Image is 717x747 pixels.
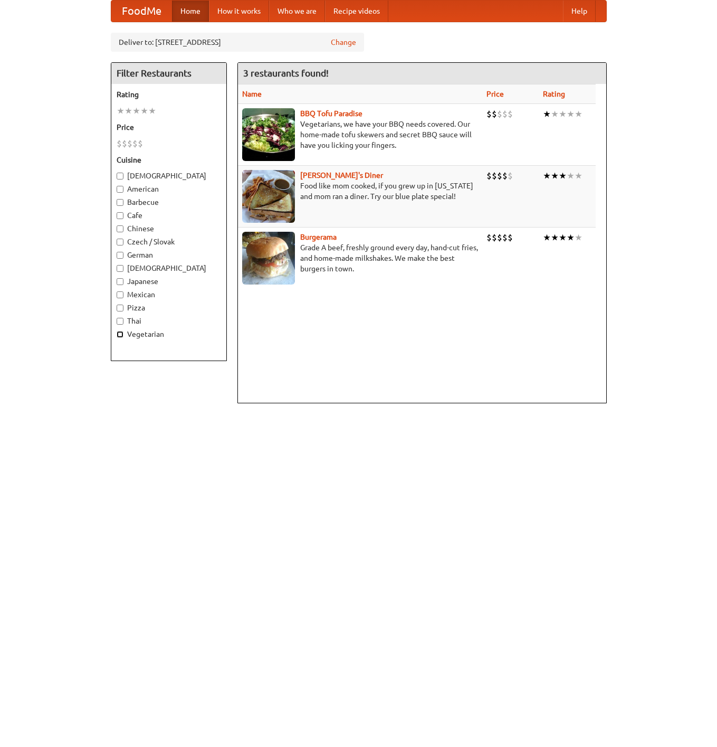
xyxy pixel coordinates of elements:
label: Mexican [117,289,221,300]
li: $ [492,108,497,120]
li: ★ [559,108,567,120]
input: Pizza [117,305,123,311]
img: burgerama.jpg [242,232,295,285]
p: Grade A beef, freshly ground every day, hand-cut fries, and home-made milkshakes. We make the bes... [242,242,478,274]
a: Rating [543,90,565,98]
a: Help [563,1,596,22]
a: BBQ Tofu Paradise [300,109,362,118]
li: ★ [567,232,575,243]
a: Who we are [269,1,325,22]
li: ★ [575,170,582,182]
h4: Filter Restaurants [111,63,226,84]
li: $ [502,108,508,120]
a: [PERSON_NAME]'s Diner [300,171,383,179]
h5: Price [117,122,221,133]
label: German [117,250,221,260]
label: Cafe [117,210,221,221]
label: Barbecue [117,197,221,207]
p: Food like mom cooked, if you grew up in [US_STATE] and mom ran a diner. Try our blue plate special! [242,181,478,202]
a: Name [242,90,262,98]
li: $ [486,108,492,120]
li: $ [502,232,508,243]
div: Deliver to: [STREET_ADDRESS] [111,33,364,52]
label: Thai [117,316,221,326]
img: tofuparadise.jpg [242,108,295,161]
li: ★ [551,232,559,243]
li: ★ [125,105,132,117]
li: $ [122,138,127,149]
li: ★ [148,105,156,117]
li: $ [508,232,513,243]
input: Vegetarian [117,331,123,338]
li: ★ [551,170,559,182]
li: $ [497,108,502,120]
input: American [117,186,123,193]
li: $ [138,138,143,149]
input: German [117,252,123,259]
li: $ [497,170,502,182]
li: ★ [551,108,559,120]
label: Vegetarian [117,329,221,339]
a: Burgerama [300,233,337,241]
li: $ [497,232,502,243]
li: ★ [559,170,567,182]
input: [DEMOGRAPHIC_DATA] [117,173,123,179]
li: $ [492,232,497,243]
a: Home [172,1,209,22]
label: [DEMOGRAPHIC_DATA] [117,263,221,273]
li: $ [502,170,508,182]
h5: Cuisine [117,155,221,165]
li: ★ [543,108,551,120]
input: Cafe [117,212,123,219]
li: ★ [559,232,567,243]
li: ★ [575,232,582,243]
li: $ [132,138,138,149]
li: ★ [140,105,148,117]
a: How it works [209,1,269,22]
li: $ [486,232,492,243]
h5: Rating [117,89,221,100]
label: [DEMOGRAPHIC_DATA] [117,171,221,181]
label: Pizza [117,302,221,313]
a: Recipe videos [325,1,388,22]
li: ★ [575,108,582,120]
input: Chinese [117,225,123,232]
a: Change [331,37,356,48]
li: $ [508,108,513,120]
li: ★ [132,105,140,117]
label: Czech / Slovak [117,237,221,247]
input: Mexican [117,291,123,298]
input: [DEMOGRAPHIC_DATA] [117,265,123,272]
li: $ [117,138,122,149]
label: American [117,184,221,194]
li: ★ [567,170,575,182]
li: $ [127,138,132,149]
li: $ [508,170,513,182]
li: ★ [543,232,551,243]
a: FoodMe [111,1,172,22]
li: $ [486,170,492,182]
img: sallys.jpg [242,170,295,223]
li: ★ [117,105,125,117]
p: Vegetarians, we have your BBQ needs covered. Our home-made tofu skewers and secret BBQ sauce will... [242,119,478,150]
ng-pluralize: 3 restaurants found! [243,68,329,78]
input: Czech / Slovak [117,239,123,245]
a: Price [486,90,504,98]
label: Japanese [117,276,221,287]
li: ★ [567,108,575,120]
label: Chinese [117,223,221,234]
input: Barbecue [117,199,123,206]
input: Japanese [117,278,123,285]
li: $ [492,170,497,182]
li: ★ [543,170,551,182]
input: Thai [117,318,123,325]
